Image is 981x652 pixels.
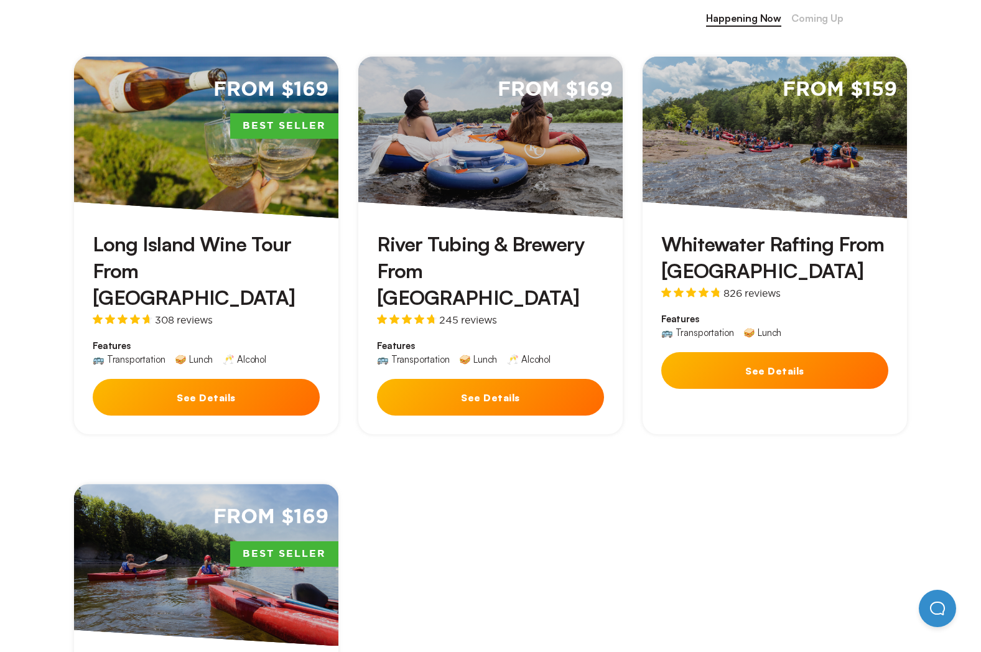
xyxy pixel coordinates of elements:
[377,355,449,364] div: 🚌 Transportation
[723,288,781,298] span: 826 reviews
[93,379,320,416] button: See Details
[743,328,781,337] div: 🥪 Lunch
[230,541,338,567] span: Best Seller
[358,57,623,435] a: From $169River Tubing & Brewery From [GEOGRAPHIC_DATA]245 reviewsFeatures🚌 Transportation🥪 Lunch🥂...
[230,113,338,139] span: Best Seller
[783,77,897,103] span: From $159
[175,355,213,364] div: 🥪 Lunch
[661,352,888,389] button: See Details
[93,231,320,312] h3: Long Island Wine Tour From [GEOGRAPHIC_DATA]
[377,340,604,352] span: Features
[223,355,266,364] div: 🥂 Alcohol
[439,315,497,325] span: 245 reviews
[643,57,907,435] a: From $159Whitewater Rafting From [GEOGRAPHIC_DATA]826 reviewsFeatures🚌 Transportation🥪 LunchSee D...
[706,11,781,27] span: Happening Now
[459,355,497,364] div: 🥪 Lunch
[74,57,338,435] a: From $169Best SellerLong Island Wine Tour From [GEOGRAPHIC_DATA]308 reviewsFeatures🚌 Transportati...
[213,77,328,103] span: From $169
[661,313,888,325] span: Features
[661,328,733,337] div: 🚌 Transportation
[498,77,613,103] span: From $169
[791,11,844,27] span: Coming Up
[93,340,320,352] span: Features
[377,231,604,312] h3: River Tubing & Brewery From [GEOGRAPHIC_DATA]
[661,231,888,284] h3: Whitewater Rafting From [GEOGRAPHIC_DATA]
[377,379,604,416] button: See Details
[507,355,551,364] div: 🥂 Alcohol
[155,315,213,325] span: 308 reviews
[919,590,956,627] iframe: Help Scout Beacon - Open
[93,355,165,364] div: 🚌 Transportation
[213,504,328,531] span: From $169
